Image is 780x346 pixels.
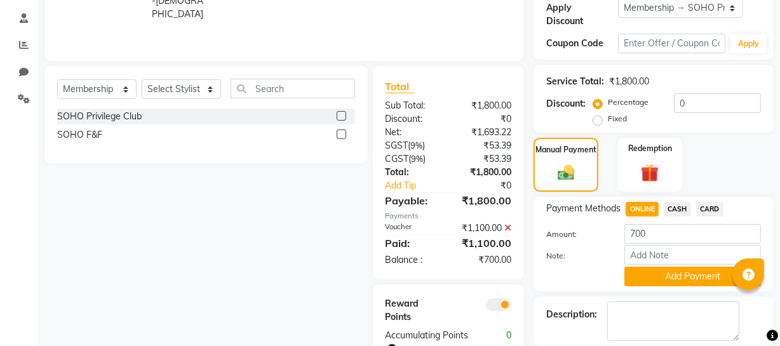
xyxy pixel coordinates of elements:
div: ₹1,100.00 [448,222,521,235]
div: SOHO F&F [57,128,102,142]
span: 9% [412,154,424,164]
div: Coupon Code [546,37,618,50]
div: ₹0 [461,179,521,192]
img: _cash.svg [553,163,580,183]
div: Sub Total: [376,99,448,112]
input: Search [231,79,355,98]
div: Paid: [376,236,448,251]
div: ₹1,800.00 [448,99,521,112]
div: Balance : [376,253,448,267]
input: Enter Offer / Coupon Code [618,34,725,53]
div: Discount: [376,112,448,126]
label: Fixed [608,113,627,124]
span: CGST [386,153,409,164]
div: ( ) [376,139,448,152]
a: Add Tip [376,179,461,192]
label: Redemption [628,143,672,154]
button: Apply [730,34,767,53]
div: Description: [546,308,597,321]
span: CASH [664,202,691,216]
span: 9% [411,140,423,150]
input: Amount [624,224,761,244]
div: Apply Discount [546,1,618,28]
label: Percentage [608,96,649,108]
span: ONLINE [626,202,659,216]
div: Payments [386,211,512,222]
div: ₹1,800.00 [448,166,521,179]
label: Manual Payment [535,144,596,156]
span: Payment Methods [546,202,621,215]
div: ₹1,693.22 [448,126,521,139]
div: ₹1,800.00 [609,75,649,88]
div: Voucher [376,222,448,235]
div: Total: [376,166,448,179]
div: Service Total: [546,75,604,88]
div: ₹1,800.00 [448,193,521,208]
div: Discount: [546,97,586,110]
span: CARD [696,202,723,216]
div: ₹0 [448,112,521,126]
label: Note: [537,250,615,262]
span: Total [386,80,415,93]
div: Reward Points [376,297,448,324]
div: ₹53.39 [448,139,521,152]
input: Add Note [624,245,761,265]
label: Amount: [537,229,615,240]
div: ₹1,100.00 [448,236,521,251]
button: Add Payment [624,267,761,286]
div: ₹53.39 [448,152,521,166]
img: _gift.svg [635,162,664,184]
div: ( ) [376,152,448,166]
span: SGST [386,140,408,151]
div: Payable: [376,193,448,208]
div: SOHO Privilege Club [57,110,142,123]
div: Net: [376,126,448,139]
div: ₹700.00 [448,253,521,267]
